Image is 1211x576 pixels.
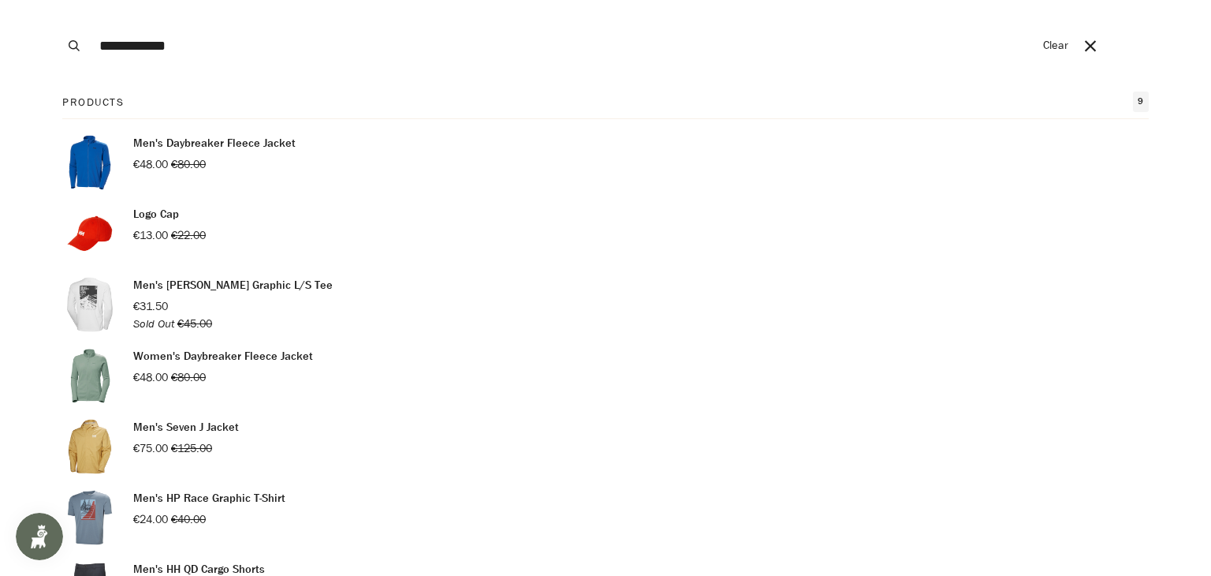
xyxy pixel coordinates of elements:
img: Men's Skog Graphic L/S Tee [62,277,117,332]
em: Sold Out [133,316,174,331]
a: Logo Cap €13.00 €22.00 [62,206,1149,261]
span: €125.00 [171,441,212,456]
p: Men's [PERSON_NAME] Graphic L/S Tee [133,277,333,294]
p: Products [62,94,124,110]
span: €75.00 [133,441,168,456]
span: €48.00 [133,157,168,172]
a: Men's Seven J Jacket €75.00 €125.00 [62,419,1149,474]
a: Men's [PERSON_NAME] Graphic L/S Tee €31.50 Sold Out €45.00 [62,277,1149,332]
a: Men's Daybreaker Fleece Jacket €48.00 €80.00 [62,135,1149,190]
img: Logo Cap [62,206,117,261]
span: €22.00 [171,228,206,243]
span: €80.00 [171,157,206,172]
span: €31.50 [133,299,168,314]
img: Men's HP Race Graphic T-Shirt [62,490,117,545]
p: Logo Cap [133,206,206,223]
span: €40.00 [171,512,206,527]
span: 9 [1133,92,1149,112]
p: Women's Daybreaker Fleece Jacket [133,348,313,365]
span: €80.00 [171,370,206,385]
a: Men's HP Race Graphic T-Shirt €24.00 €40.00 [62,490,1149,545]
p: Men's Seven J Jacket [133,419,239,436]
p: Men's HP Race Graphic T-Shirt [133,490,285,507]
span: €48.00 [133,370,168,385]
p: Men's Daybreaker Fleece Jacket [133,135,296,152]
span: €24.00 [133,512,168,527]
img: Men's Seven J Jacket [62,419,117,474]
img: Men's Daybreaker Fleece Jacket [62,135,117,190]
a: Women's Daybreaker Fleece Jacket €48.00 €80.00 [62,348,1149,403]
iframe: Button to open loyalty program pop-up [16,513,63,560]
span: €45.00 [177,316,212,331]
img: Women's Daybreaker Fleece Jacket [62,348,117,403]
span: €13.00 [133,228,168,243]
